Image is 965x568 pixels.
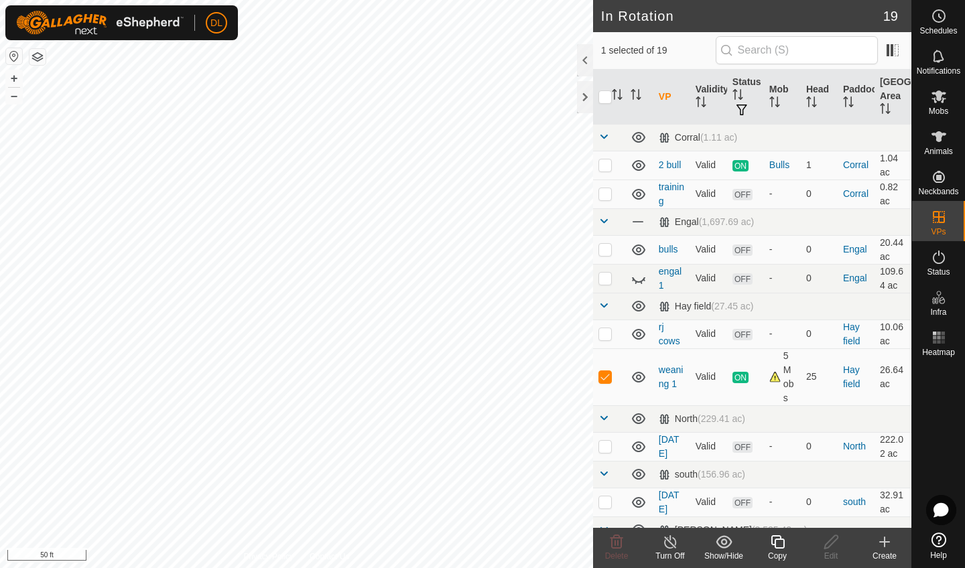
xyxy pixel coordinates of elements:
div: Turn Off [643,550,697,562]
td: Valid [690,264,727,293]
span: OFF [732,497,753,508]
td: Valid [690,180,727,208]
span: (3,585.42 ac) [752,524,808,535]
p-sorticon: Activate to sort [631,91,641,102]
span: ON [732,372,749,383]
div: 5 Mobs [769,349,795,405]
span: ON [732,160,749,171]
a: 2 bull [659,159,681,170]
th: Mob [764,70,801,125]
span: Infra [930,308,946,316]
a: [DATE] [659,434,680,459]
td: Valid [690,432,727,461]
th: Status [727,70,764,125]
span: 1 selected of 19 [601,44,716,58]
td: Valid [690,151,727,180]
th: Head [801,70,838,125]
div: Edit [804,550,858,562]
div: - [769,242,795,257]
td: Valid [690,488,727,516]
a: south [843,496,866,507]
div: - [769,495,795,509]
button: Map Layers [29,49,46,65]
div: Hay field [659,301,754,312]
span: Mobs [929,107,948,115]
td: Valid [690,235,727,264]
div: Create [858,550,911,562]
th: VP [653,70,690,125]
span: VPs [931,228,946,236]
td: 109.64 ac [875,264,911,293]
td: 0 [801,235,838,264]
span: DL [210,16,222,30]
span: Schedules [919,27,957,35]
td: 25 [801,348,838,405]
p-sorticon: Activate to sort [612,91,623,102]
span: Help [930,551,947,559]
span: Status [927,268,950,276]
a: Hay field [843,322,860,346]
a: North [843,441,866,451]
p-sorticon: Activate to sort [806,98,817,109]
span: OFF [732,329,753,340]
div: [PERSON_NAME] [659,524,808,536]
div: south [659,469,745,480]
a: [DATE] [659,490,680,514]
td: 26.64 ac [875,348,911,405]
div: - [769,439,795,453]
a: Corral [843,159,868,170]
th: Validity [690,70,727,125]
span: OFF [732,441,753,453]
p-sorticon: Activate to sort [696,98,706,109]
input: Search (S) [716,36,878,64]
td: 32.91 ac [875,488,911,516]
td: 0 [801,432,838,461]
span: Heatmap [922,348,955,356]
td: Valid [690,319,727,348]
a: bulls [659,244,678,255]
a: Help [912,527,965,565]
a: Privacy Policy [243,551,294,563]
div: Show/Hide [697,550,751,562]
span: Delete [605,551,629,561]
td: 10.06 ac [875,319,911,348]
a: training [659,182,684,206]
a: engal 1 [659,266,682,291]
a: Contact Us [310,551,349,563]
td: 1.04 ac [875,151,911,180]
p-sorticon: Activate to sort [843,98,854,109]
p-sorticon: Activate to sort [732,91,743,102]
div: Bulls [769,158,795,172]
span: (156.96 ac) [698,469,745,480]
button: – [6,88,22,104]
span: Animals [924,147,953,155]
div: Corral [659,132,737,143]
td: 0 [801,264,838,293]
th: Paddock [838,70,875,125]
span: OFF [732,189,753,200]
span: (229.41 ac) [698,413,745,424]
td: 1 [801,151,838,180]
span: Notifications [917,67,960,75]
td: 222.02 ac [875,432,911,461]
p-sorticon: Activate to sort [880,105,891,116]
div: North [659,413,745,425]
button: Reset Map [6,48,22,64]
h2: In Rotation [601,8,883,24]
div: Copy [751,550,804,562]
td: Valid [690,348,727,405]
a: Engal [843,244,867,255]
span: OFF [732,273,753,285]
span: (1,697.69 ac) [699,216,755,227]
td: 0 [801,319,838,348]
a: Engal [843,273,867,283]
div: - [769,187,795,201]
button: + [6,70,22,86]
span: OFF [732,244,753,256]
span: Neckbands [918,188,958,196]
a: Corral [843,188,868,199]
p-sorticon: Activate to sort [769,98,780,109]
td: 20.44 ac [875,235,911,264]
img: Gallagher Logo [16,11,184,35]
span: (27.45 ac) [711,301,753,311]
